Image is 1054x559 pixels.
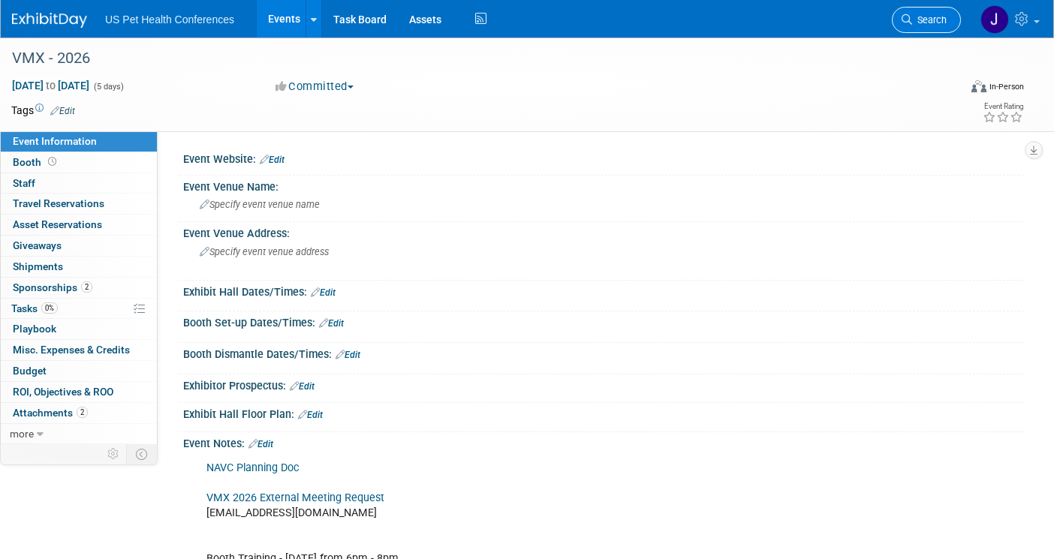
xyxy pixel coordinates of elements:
span: US Pet Health Conferences [105,14,234,26]
a: ROI, Objectives & ROO [1,382,157,402]
a: Edit [336,350,360,360]
a: Asset Reservations [1,215,157,235]
span: Sponsorships [13,281,92,293]
a: VMX 2026 External Meeting Request [206,491,384,504]
div: Exhibitor Prospectus: [183,374,1024,394]
span: 0% [41,302,58,314]
a: Travel Reservations [1,194,157,214]
span: Misc. Expenses & Credits [13,344,130,356]
div: Event Website: [183,148,1024,167]
span: Tasks [11,302,58,314]
div: Event Rating [983,103,1023,110]
a: Booth [1,152,157,173]
a: Staff [1,173,157,194]
td: Tags [11,103,75,118]
a: Edit [290,381,315,392]
img: ExhibitDay [12,13,87,28]
td: Personalize Event Tab Strip [101,444,127,464]
span: ROI, Objectives & ROO [13,386,113,398]
span: 2 [81,281,92,293]
span: Playbook [13,323,56,335]
span: Staff [13,177,35,189]
span: 2 [77,407,88,418]
span: Asset Reservations [13,218,102,230]
div: Event Venue Address: [183,222,1024,241]
span: Travel Reservations [13,197,104,209]
a: Giveaways [1,236,157,256]
span: Attachments [13,407,88,419]
a: Shipments [1,257,157,277]
button: Committed [270,79,360,95]
a: Misc. Expenses & Credits [1,340,157,360]
a: more [1,424,157,444]
div: Event Venue Name: [183,176,1024,194]
span: [DATE] [DATE] [11,79,90,92]
a: Search [892,7,961,33]
span: Specify event venue address [200,246,329,257]
img: Format-Inperson.png [971,80,986,92]
span: Search [912,14,947,26]
span: (5 days) [92,82,124,92]
span: to [44,80,58,92]
a: Budget [1,361,157,381]
div: Event Notes: [183,432,1024,452]
div: Exhibit Hall Dates/Times: [183,281,1024,300]
a: Attachments2 [1,403,157,423]
a: Event Information [1,131,157,152]
a: Edit [248,439,273,449]
span: Giveaways [13,239,62,251]
div: In-Person [989,81,1024,92]
span: Budget [13,365,47,377]
a: Edit [319,318,344,329]
img: Jessica Ocampo [980,5,1009,34]
a: NAVC Planning Doc [206,461,300,474]
a: Sponsorships2 [1,278,157,298]
span: Event Information [13,135,97,147]
a: Edit [311,287,336,298]
div: Event Format [874,78,1024,101]
div: Exhibit Hall Floor Plan: [183,403,1024,422]
span: Shipments [13,260,63,272]
div: Booth Set-up Dates/Times: [183,311,1024,331]
a: Tasks0% [1,299,157,319]
span: Booth [13,156,59,168]
div: Booth Dismantle Dates/Times: [183,343,1024,362]
span: Booth not reserved yet [45,156,59,167]
div: VMX - 2026 [7,45,938,72]
span: Specify event venue name [200,199,320,210]
span: more [10,428,34,440]
a: Edit [298,410,323,420]
td: Toggle Event Tabs [127,444,158,464]
a: Edit [260,155,285,165]
a: Edit [50,106,75,116]
a: Playbook [1,319,157,339]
